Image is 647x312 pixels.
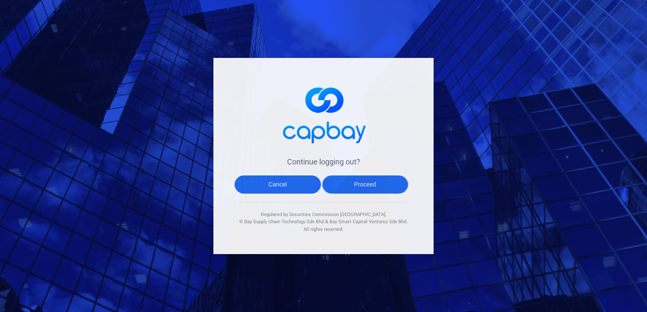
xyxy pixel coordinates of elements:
button: Proceed [322,175,409,194]
span: Bay Smart Capital Ventures Sdn Bhd. [329,219,408,224]
span: © Bay Supply Chain Technology Sdn Bhd [239,219,324,224]
div: Regulated by Securities Commission [GEOGRAPHIC_DATA]. & All rights reserved. [239,203,408,233]
img: logo [277,79,370,148]
h4: Continue logging out? [239,157,408,167]
button: Cancel [235,175,321,194]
